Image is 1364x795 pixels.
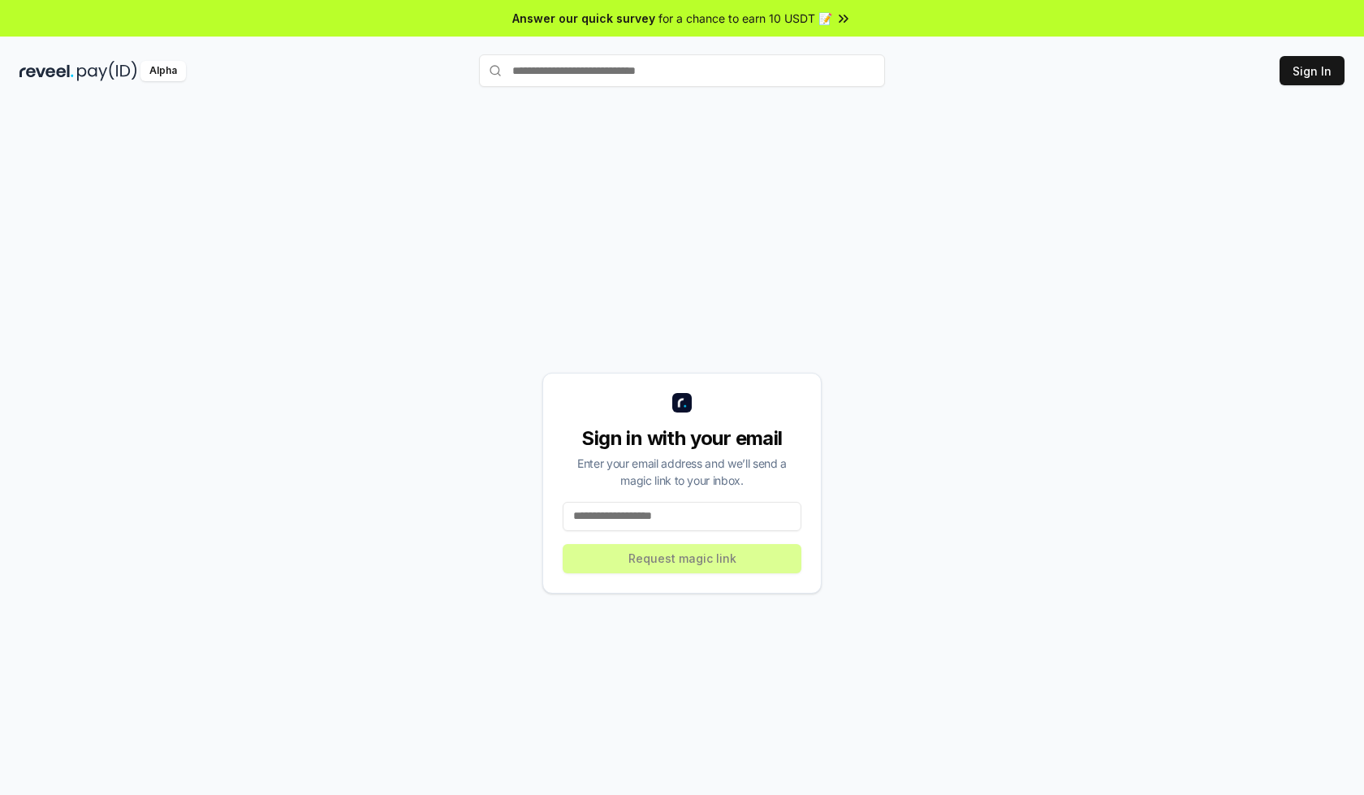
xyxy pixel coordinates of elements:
[19,61,74,81] img: reveel_dark
[563,455,801,489] div: Enter your email address and we’ll send a magic link to your inbox.
[1280,56,1345,85] button: Sign In
[563,426,801,452] div: Sign in with your email
[658,10,832,27] span: for a chance to earn 10 USDT 📝
[512,10,655,27] span: Answer our quick survey
[77,61,137,81] img: pay_id
[672,393,692,413] img: logo_small
[140,61,186,81] div: Alpha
